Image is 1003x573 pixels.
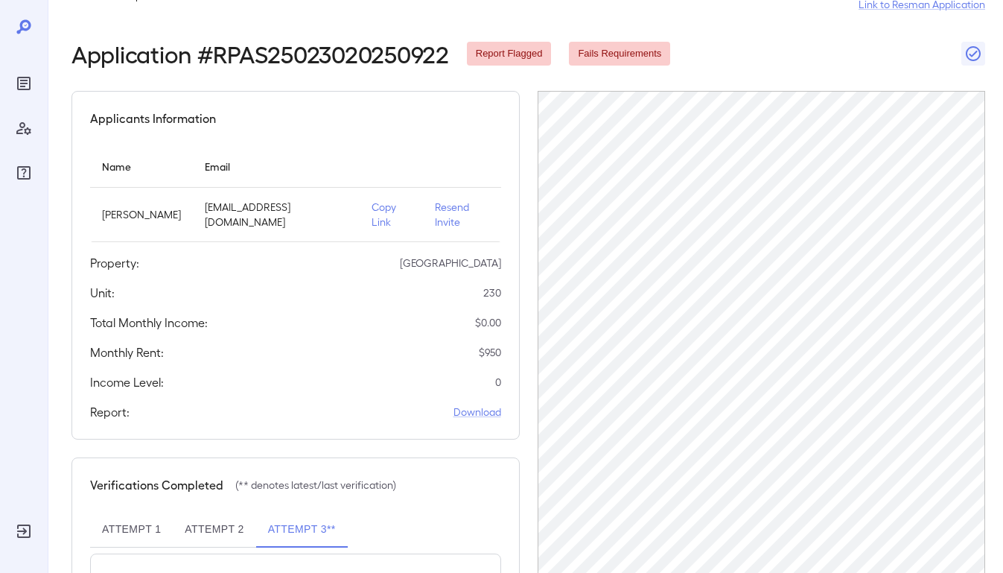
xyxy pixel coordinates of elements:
button: Attempt 1 [90,512,173,548]
h5: Unit: [90,284,115,302]
p: 230 [483,285,501,300]
p: [PERSON_NAME] [102,207,181,222]
h5: Income Level: [90,373,164,391]
h5: Report: [90,403,130,421]
a: Download [453,405,501,420]
h5: Applicants Information [90,110,216,127]
button: Attempt 2 [173,512,255,548]
p: Resend Invite [435,200,488,229]
p: $ 0.00 [475,315,501,330]
div: Log Out [12,519,36,543]
p: (** denotes latest/last verification) [235,478,396,493]
span: Fails Requirements [569,47,670,61]
p: Copy Link [372,200,412,229]
table: simple table [90,145,501,242]
div: Reports [12,72,36,95]
p: $ 950 [479,345,501,360]
div: Manage Users [12,116,36,140]
h2: Application # RPAS25023020250922 [71,40,449,67]
h5: Property: [90,254,139,272]
th: Name [90,145,193,188]
h5: Monthly Rent: [90,344,164,361]
th: Email [193,145,360,188]
p: [GEOGRAPHIC_DATA] [400,256,501,270]
p: 0 [495,375,501,390]
div: FAQ [12,161,36,185]
h5: Total Monthly Income: [90,314,208,332]
button: Attempt 3** [256,512,348,548]
span: Report Flagged [467,47,552,61]
h5: Verifications Completed [90,476,223,494]
button: Close Report [961,42,985,66]
p: [EMAIL_ADDRESS][DOMAIN_NAME] [205,200,348,229]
